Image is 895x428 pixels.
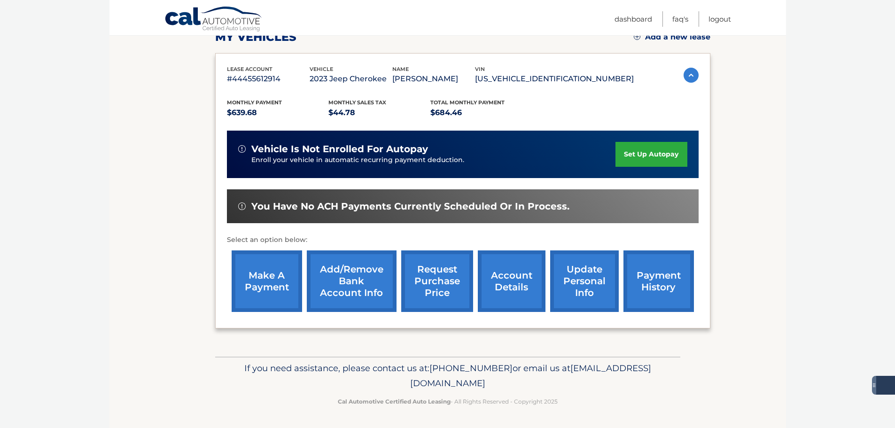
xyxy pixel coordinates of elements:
[251,201,569,212] span: You have no ACH payments currently scheduled or in process.
[615,11,652,27] a: Dashboard
[634,33,640,40] img: add.svg
[401,250,473,312] a: request purchase price
[430,99,505,106] span: Total Monthly Payment
[429,363,513,374] span: [PHONE_NUMBER]
[328,99,386,106] span: Monthly sales Tax
[392,66,409,72] span: name
[615,142,687,167] a: set up autopay
[238,202,246,210] img: alert-white.svg
[215,30,296,44] h2: my vehicles
[410,363,651,389] span: [EMAIL_ADDRESS][DOMAIN_NAME]
[550,250,619,312] a: update personal info
[338,398,451,405] strong: Cal Automotive Certified Auto Leasing
[708,11,731,27] a: Logout
[164,6,263,33] a: Cal Automotive
[232,250,302,312] a: make a payment
[623,250,694,312] a: payment history
[310,66,333,72] span: vehicle
[475,66,485,72] span: vin
[227,99,282,106] span: Monthly Payment
[684,68,699,83] img: accordion-active.svg
[227,106,329,119] p: $639.68
[227,234,699,246] p: Select an option below:
[307,250,397,312] a: Add/Remove bank account info
[478,250,545,312] a: account details
[238,145,246,153] img: alert-white.svg
[310,72,392,86] p: 2023 Jeep Cherokee
[634,32,710,42] a: Add a new lease
[392,72,475,86] p: [PERSON_NAME]
[251,155,616,165] p: Enroll your vehicle in automatic recurring payment deduction.
[251,143,428,155] span: vehicle is not enrolled for autopay
[227,72,310,86] p: #44455612914
[227,66,272,72] span: lease account
[430,106,532,119] p: $684.46
[672,11,688,27] a: FAQ's
[328,106,430,119] p: $44.78
[221,361,674,391] p: If you need assistance, please contact us at: or email us at
[475,72,634,86] p: [US_VEHICLE_IDENTIFICATION_NUMBER]
[221,397,674,406] p: - All Rights Reserved - Copyright 2025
